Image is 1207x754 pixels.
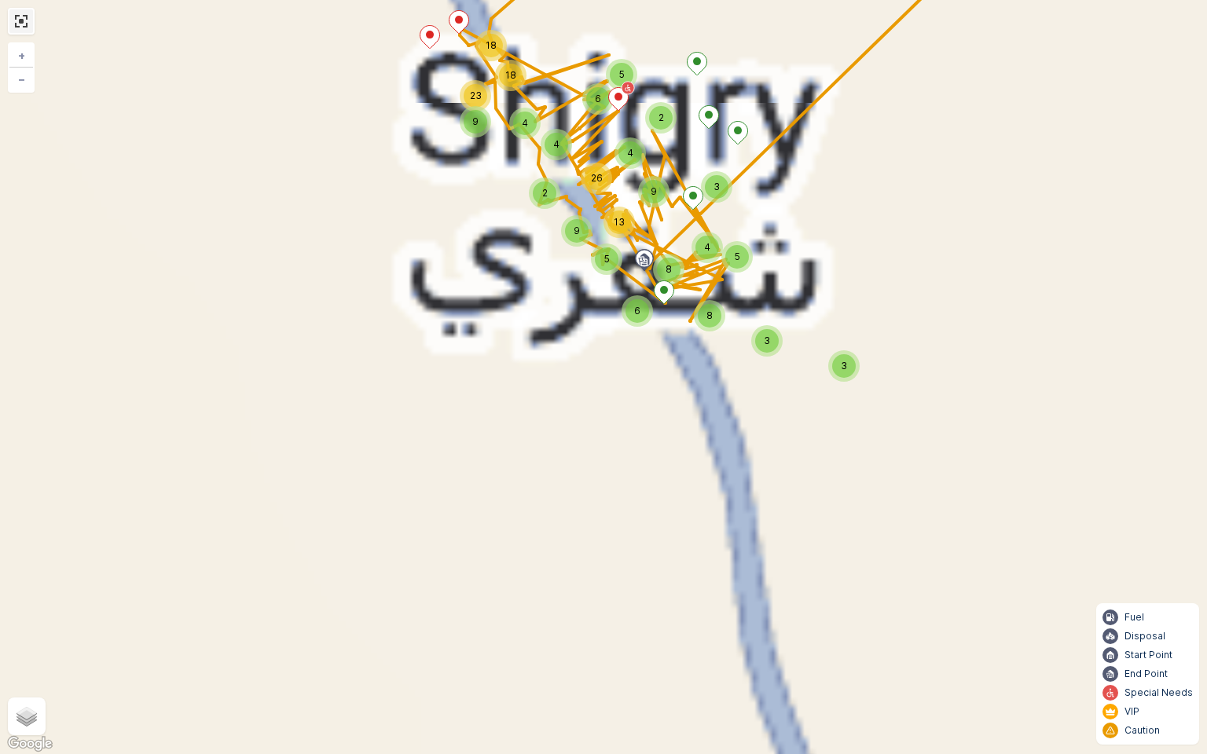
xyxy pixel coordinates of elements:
span: 13 [614,216,625,228]
div: 26 [581,163,612,194]
div: 5 [591,243,622,275]
span: 6 [595,93,601,104]
div: 5 [721,241,753,273]
span: 4 [553,138,559,150]
div: 13 [603,207,635,238]
div: 9 [638,176,670,207]
span: 2 [659,112,664,123]
span: 4 [627,147,633,159]
span: 26 [591,172,603,184]
span: 4 [704,241,710,253]
div: 6 [622,295,653,327]
span: 5 [604,253,610,265]
span: 8 [666,263,672,275]
span: 9 [574,225,580,236]
div: 2 [645,102,677,134]
div: 4 [692,232,723,263]
span: 6 [634,305,640,317]
span: 5 [735,251,740,262]
span: 8 [706,309,713,321]
div: 3 [751,325,783,357]
span: 9 [651,185,657,197]
div: 8 [653,254,684,285]
div: 3 [701,171,732,203]
div: 6 [582,83,614,115]
span: 3 [764,335,770,346]
div: 8 [694,300,725,331]
span: 3 [714,181,720,192]
div: 4 [541,129,572,160]
div: 9 [561,215,592,247]
div: 4 [615,137,646,169]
